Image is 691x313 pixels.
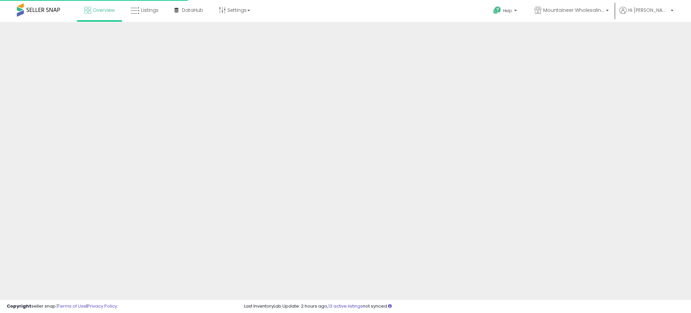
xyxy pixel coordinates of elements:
span: DataHub [182,7,203,14]
span: Listings [141,7,159,14]
a: Help [488,1,524,22]
a: Hi [PERSON_NAME] [619,7,673,22]
span: Hi [PERSON_NAME] [628,7,669,14]
span: Help [503,8,512,14]
span: Overview [93,7,115,14]
i: Get Help [493,6,501,15]
span: Mountaineer Wholesaling [543,7,604,14]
